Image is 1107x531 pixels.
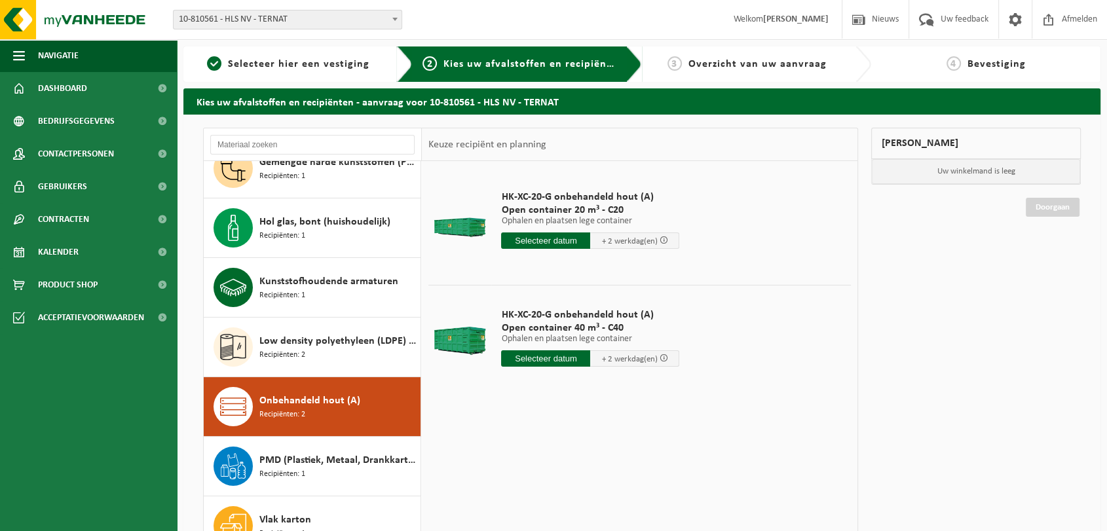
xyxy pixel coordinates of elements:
span: Onbehandeld hout (A) [259,393,360,409]
span: Open container 40 m³ - C40 [501,321,679,335]
h2: Kies uw afvalstoffen en recipiënten - aanvraag voor 10-810561 - HLS NV - TERNAT [183,88,1100,114]
input: Materiaal zoeken [210,135,415,155]
input: Selecteer datum [501,350,590,367]
span: 1 [207,56,221,71]
span: Product Shop [38,268,98,301]
button: PMD (Plastiek, Metaal, Drankkartons) (bedrijven) Recipiënten: 1 [204,437,421,496]
span: 4 [947,56,961,71]
span: HK-XC-20-G onbehandeld hout (A) [501,308,679,321]
span: Overzicht van uw aanvraag [688,59,827,69]
span: + 2 werkdag(en) [601,355,657,363]
span: Kunststofhoudende armaturen [259,274,398,289]
span: Recipiënten: 1 [259,230,305,242]
span: Low density polyethyleen (LDPE) folie, los, naturel/gekleurd (80/20) [259,333,417,349]
span: Dashboard [38,72,87,105]
span: 10-810561 - HLS NV - TERNAT [174,10,402,29]
span: Kies uw afvalstoffen en recipiënten [443,59,624,69]
span: Vlak karton [259,512,311,528]
span: Navigatie [38,39,79,72]
span: Gemengde harde kunststoffen (PE, PP en PVC), recycleerbaar (industrieel) [259,155,417,170]
button: Kunststofhoudende armaturen Recipiënten: 1 [204,258,421,318]
p: Uw winkelmand is leeg [872,159,1080,184]
input: Selecteer datum [501,232,590,249]
span: + 2 werkdag(en) [601,237,657,246]
span: 2 [422,56,437,71]
span: Selecteer hier een vestiging [228,59,369,69]
span: Kalender [38,236,79,268]
button: Gemengde harde kunststoffen (PE, PP en PVC), recycleerbaar (industrieel) Recipiënten: 1 [204,139,421,198]
p: Ophalen en plaatsen lege container [501,217,679,226]
span: Open container 20 m³ - C20 [501,204,679,217]
span: HK-XC-20-G onbehandeld hout (A) [501,191,679,204]
strong: [PERSON_NAME] [763,14,829,24]
p: Ophalen en plaatsen lege container [501,335,679,344]
span: Contactpersonen [38,137,114,170]
span: Recipiënten: 2 [259,409,305,421]
span: Hol glas, bont (huishoudelijk) [259,214,390,230]
span: Recipiënten: 2 [259,349,305,361]
span: PMD (Plastiek, Metaal, Drankkartons) (bedrijven) [259,452,417,468]
span: Contracten [38,203,89,236]
span: 3 [667,56,682,71]
span: Gebruikers [38,170,87,203]
a: 1Selecteer hier een vestiging [190,56,386,72]
span: 10-810561 - HLS NV - TERNAT [173,10,402,29]
span: Bedrijfsgegevens [38,105,115,137]
div: [PERSON_NAME] [871,128,1081,159]
span: Bevestiging [967,59,1026,69]
span: Recipiënten: 1 [259,289,305,302]
span: Recipiënten: 1 [259,468,305,481]
button: Onbehandeld hout (A) Recipiënten: 2 [204,377,421,437]
button: Low density polyethyleen (LDPE) folie, los, naturel/gekleurd (80/20) Recipiënten: 2 [204,318,421,377]
span: Acceptatievoorwaarden [38,301,144,334]
a: Doorgaan [1026,198,1079,217]
span: Recipiënten: 1 [259,170,305,183]
button: Hol glas, bont (huishoudelijk) Recipiënten: 1 [204,198,421,258]
div: Keuze recipiënt en planning [422,128,553,161]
